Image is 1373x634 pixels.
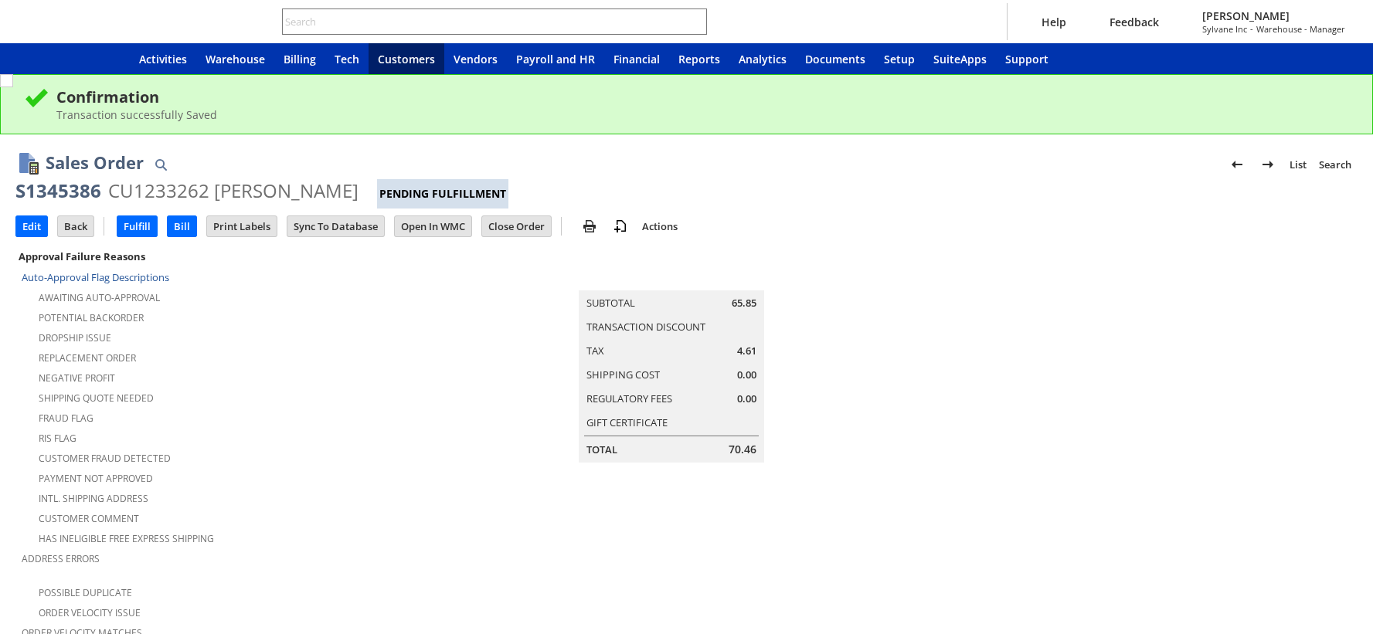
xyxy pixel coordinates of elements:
span: Help [1042,15,1066,29]
img: add-record.svg [611,217,630,236]
a: Financial [604,43,669,74]
a: Setup [875,43,924,74]
a: Reports [669,43,729,74]
span: 65.85 [732,296,756,310]
div: Shortcuts [56,43,93,74]
input: Edit [16,216,47,236]
a: Tax [586,344,604,358]
a: Replacement Order [39,351,136,364]
span: Setup [884,52,915,66]
input: Back [58,216,93,236]
input: Fulfill [117,216,157,236]
span: Tech [335,52,359,66]
a: Search [1313,152,1358,177]
span: 0.00 [737,368,756,382]
span: [PERSON_NAME] [1202,8,1345,23]
a: Has Ineligible Free Express Shipping [39,532,214,545]
a: Gift Certificate [586,415,668,429]
a: List [1283,152,1313,177]
span: 4.61 [737,344,756,358]
a: Possible Duplicate [39,586,132,599]
input: Sync To Database [287,216,384,236]
h1: Sales Order [46,150,144,175]
a: Customers [369,43,444,74]
a: Potential Backorder [39,311,144,324]
input: Print Labels [207,216,277,236]
span: Activities [139,52,187,66]
a: Negative Profit [39,371,115,385]
div: Pending Fulfillment [377,179,508,209]
span: Vendors [454,52,498,66]
a: Total [586,442,617,456]
a: Subtotal [586,296,635,310]
svg: Shortcuts [65,49,83,68]
a: Analytics [729,43,796,74]
input: Bill [168,216,196,236]
a: Shipping Cost [586,368,660,381]
span: Warehouse [206,52,265,66]
span: Feedback [1110,15,1159,29]
div: Transaction successfully Saved [56,107,1349,122]
span: SuiteApps [933,52,987,66]
span: Financial [613,52,660,66]
svg: Recent Records [28,49,46,68]
a: Customer Fraud Detected [39,452,171,465]
span: Documents [805,52,865,66]
img: Previous [1228,155,1246,174]
img: Quick Find [151,155,170,174]
a: Actions [636,219,684,233]
a: Payment not approved [39,472,153,485]
div: S1345386 [15,178,101,203]
div: Approval Failure Reasons [15,246,457,266]
a: Payroll and HR [507,43,604,74]
a: Order Velocity Issue [39,606,141,619]
a: Auto-Approval Flag Descriptions [22,270,169,284]
input: Open In WMC [395,216,471,236]
input: Close Order [482,216,551,236]
a: Activities [130,43,196,74]
a: Shipping Quote Needed [39,392,154,405]
a: Tech [325,43,369,74]
span: 70.46 [729,442,756,457]
a: Recent Records [19,43,56,74]
a: Support [996,43,1058,74]
a: Regulatory Fees [586,392,672,405]
a: Awaiting Auto-Approval [39,291,160,304]
a: Customer Comment [39,512,139,525]
span: Customers [378,52,435,66]
span: 0.00 [737,392,756,406]
a: Vendors [444,43,507,74]
span: Sylvane Inc [1202,23,1247,35]
span: Warehouse - Manager [1256,23,1345,35]
div: CU1233262 [PERSON_NAME] [108,178,359,203]
span: - [1250,23,1253,35]
a: Fraud Flag [39,412,93,425]
span: Payroll and HR [516,52,595,66]
a: Transaction Discount [586,320,705,334]
div: Confirmation [56,86,1349,107]
svg: Search [685,12,704,31]
a: Documents [796,43,875,74]
a: Home [93,43,130,74]
svg: Home [102,49,121,68]
span: Reports [678,52,720,66]
span: Analytics [739,52,787,66]
input: Search [283,12,685,31]
a: Address Errors [22,552,100,565]
a: Dropship Issue [39,331,111,344]
a: Intl. Shipping Address [39,492,148,505]
caption: Summary [579,266,764,290]
img: Next [1259,155,1277,174]
a: RIS flag [39,432,76,445]
img: print.svg [580,217,599,236]
a: Billing [274,43,325,74]
span: Billing [284,52,316,66]
span: Support [1005,52,1048,66]
a: SuiteApps [924,43,996,74]
a: Warehouse [196,43,274,74]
